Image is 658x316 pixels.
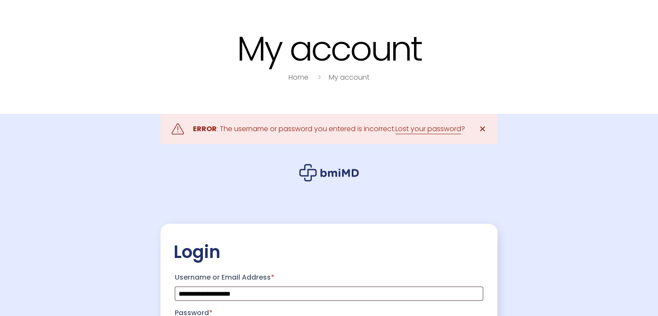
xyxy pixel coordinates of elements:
h1: My account [57,30,602,67]
label: Username or Email Address [175,271,483,284]
a: My account [329,72,369,82]
i: breadcrumbs separator [315,72,324,82]
a: ✕ [474,120,491,138]
span: ✕ [479,123,486,135]
div: : The username or password you entered is incorrect. ? [193,123,465,135]
a: Lost your password [395,124,461,134]
strong: ERROR [193,124,217,134]
h2: Login [173,241,485,263]
a: Home [289,72,308,82]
